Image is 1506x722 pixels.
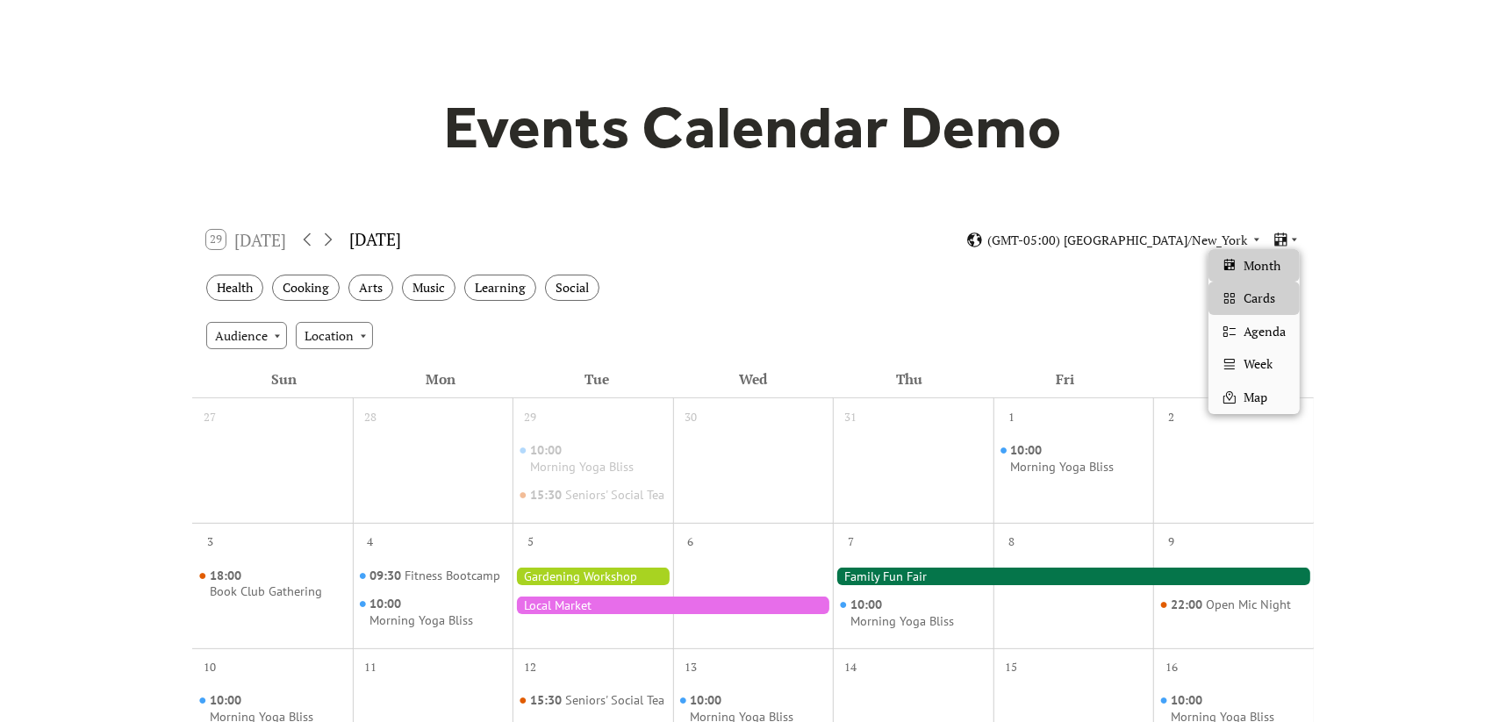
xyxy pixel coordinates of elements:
[1244,354,1273,374] span: Week
[1244,388,1267,407] span: Map
[416,91,1090,163] h1: Events Calendar Demo
[1244,289,1275,308] span: Cards
[1244,256,1280,275] span: Month
[1244,322,1286,341] span: Agenda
